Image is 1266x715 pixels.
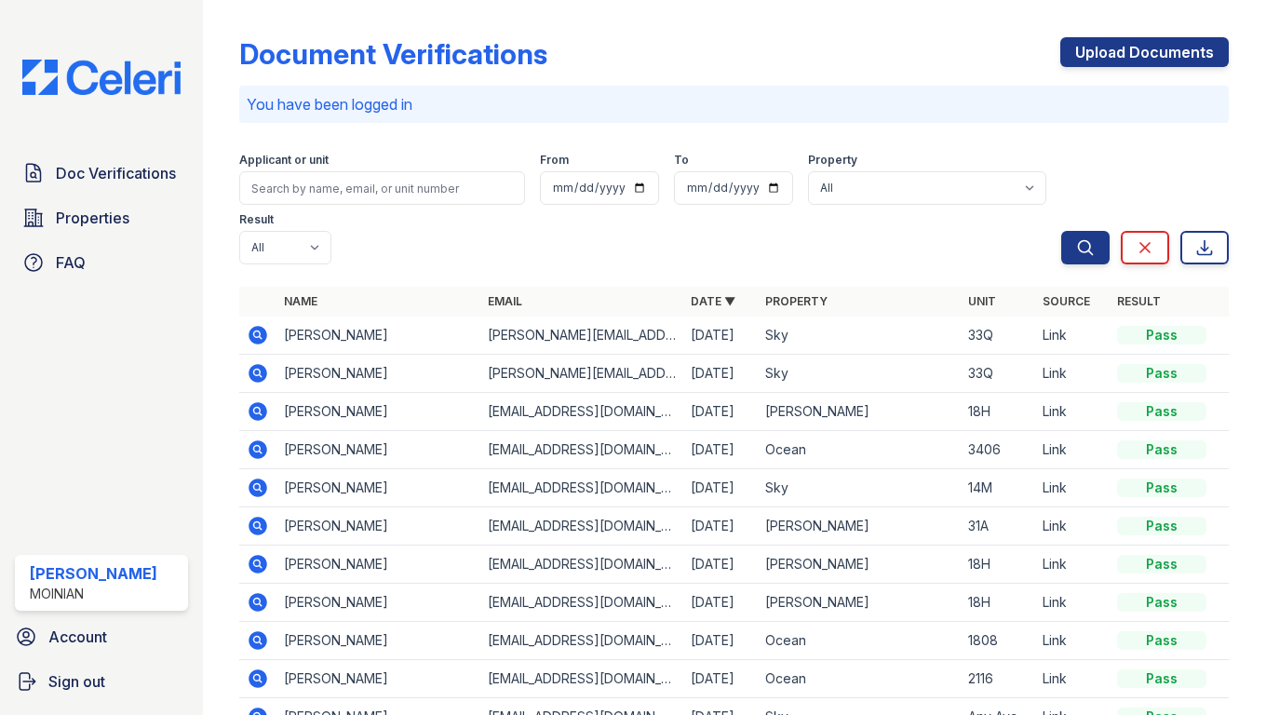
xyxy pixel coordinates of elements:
input: Search by name, email, or unit number [239,171,525,205]
label: Property [808,153,857,168]
td: 18H [961,584,1035,622]
td: 18H [961,546,1035,584]
td: [EMAIL_ADDRESS][DOMAIN_NAME] [480,507,683,546]
label: From [540,153,569,168]
td: Ocean [758,622,961,660]
a: Email [488,294,522,308]
td: [DATE] [683,393,758,431]
div: Pass [1117,669,1206,688]
td: [PERSON_NAME] [758,507,961,546]
a: Property [765,294,828,308]
div: Pass [1117,326,1206,344]
td: [PERSON_NAME] [758,584,961,622]
div: Pass [1117,479,1206,497]
span: Sign out [48,670,105,693]
a: FAQ [15,244,188,281]
a: Unit [968,294,996,308]
td: Link [1035,622,1110,660]
td: [DATE] [683,660,758,698]
td: 31A [961,507,1035,546]
label: To [674,153,689,168]
td: [EMAIL_ADDRESS][DOMAIN_NAME] [480,431,683,469]
td: 1808 [961,622,1035,660]
td: Link [1035,584,1110,622]
label: Applicant or unit [239,153,329,168]
td: Sky [758,469,961,507]
td: [PERSON_NAME] [276,507,479,546]
td: Link [1035,546,1110,584]
td: [PERSON_NAME] [758,393,961,431]
td: Sky [758,355,961,393]
td: [PERSON_NAME] [276,660,479,698]
span: Doc Verifications [56,162,176,184]
div: Document Verifications [239,37,547,71]
td: [PERSON_NAME] [276,469,479,507]
td: [DATE] [683,622,758,660]
td: [EMAIL_ADDRESS][DOMAIN_NAME] [480,546,683,584]
a: Doc Verifications [15,155,188,192]
span: FAQ [56,251,86,274]
div: Pass [1117,593,1206,612]
td: 18H [961,393,1035,431]
td: 33Q [961,355,1035,393]
img: CE_Logo_Blue-a8612792a0a2168367f1c8372b55b34899dd931a85d93a1a3d3e32e68fde9ad4.png [7,60,195,95]
td: [EMAIL_ADDRESS][DOMAIN_NAME] [480,660,683,698]
td: Sky [758,317,961,355]
td: [DATE] [683,317,758,355]
div: Pass [1117,402,1206,421]
p: You have been logged in [247,93,1221,115]
td: [DATE] [683,431,758,469]
a: Name [284,294,317,308]
div: Pass [1117,364,1206,383]
td: [PERSON_NAME] [758,546,961,584]
td: [PERSON_NAME] [276,546,479,584]
div: Pass [1117,631,1206,650]
a: Account [7,618,195,655]
td: [DATE] [683,546,758,584]
span: Account [48,626,107,648]
iframe: chat widget [1188,641,1247,696]
td: [EMAIL_ADDRESS][DOMAIN_NAME] [480,393,683,431]
td: [DATE] [683,355,758,393]
td: [PERSON_NAME][EMAIL_ADDRESS][DOMAIN_NAME] [480,355,683,393]
td: [EMAIL_ADDRESS][DOMAIN_NAME] [480,469,683,507]
td: [EMAIL_ADDRESS][DOMAIN_NAME] [480,622,683,660]
a: Properties [15,199,188,236]
td: Link [1035,660,1110,698]
td: [DATE] [683,584,758,622]
td: Link [1035,507,1110,546]
td: 14M [961,469,1035,507]
a: Result [1117,294,1161,308]
div: Pass [1117,517,1206,535]
a: Date ▼ [691,294,735,308]
td: [DATE] [683,469,758,507]
td: Ocean [758,660,961,698]
td: [PERSON_NAME] [276,584,479,622]
a: Sign out [7,663,195,700]
td: [EMAIL_ADDRESS][DOMAIN_NAME] [480,584,683,622]
td: Ocean [758,431,961,469]
td: Link [1035,355,1110,393]
td: [PERSON_NAME] [276,393,479,431]
td: 33Q [961,317,1035,355]
td: [PERSON_NAME] [276,622,479,660]
td: [PERSON_NAME] [276,355,479,393]
td: Link [1035,469,1110,507]
td: [DATE] [683,507,758,546]
td: [PERSON_NAME][EMAIL_ADDRESS][DOMAIN_NAME] [480,317,683,355]
div: [PERSON_NAME] [30,562,157,585]
label: Result [239,212,274,227]
a: Source [1043,294,1090,308]
td: Link [1035,317,1110,355]
td: [PERSON_NAME] [276,431,479,469]
td: 2116 [961,660,1035,698]
td: 3406 [961,431,1035,469]
td: [PERSON_NAME] [276,317,479,355]
div: Pass [1117,555,1206,573]
td: Link [1035,393,1110,431]
a: Upload Documents [1060,37,1229,67]
span: Properties [56,207,129,229]
div: Pass [1117,440,1206,459]
div: Moinian [30,585,157,603]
